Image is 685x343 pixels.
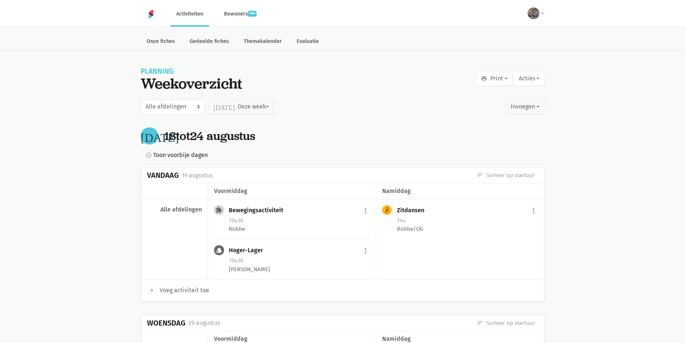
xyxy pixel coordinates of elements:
a: Activiteiten [170,1,209,26]
div: Zitdansen [397,207,430,214]
i: sort [477,320,484,326]
span: Voeg activiteit toe [160,286,209,295]
img: Home [147,10,156,19]
div: Weekoverzicht [141,75,242,92]
i: sports_handball [384,207,390,213]
div: Vandaag [147,171,179,180]
span: pro [248,11,257,17]
div: Woensdag [147,319,186,327]
button: Deze week [208,99,273,114]
span: 18 [164,128,176,144]
a: Evaluatie [291,34,325,50]
div: Bewegingsactiviteit [229,207,289,214]
span: 10u30 [229,257,243,264]
i: [DATE] [141,130,179,142]
div: Planning [141,68,242,75]
div: tot [164,129,255,143]
div: Robbe/Oli [397,225,538,233]
div: voormiddag [214,186,370,196]
button: Acties [514,71,544,86]
div: [PERSON_NAME] [229,265,370,273]
button: Print [476,71,512,86]
i: sort [477,172,484,179]
div: 20 augustus [188,318,220,328]
i: extension [215,207,222,213]
i: history [145,152,152,159]
a: Sorteer op startuur [477,319,535,327]
i: add [148,287,155,294]
i: [DATE] [213,103,235,110]
span: 10u30 [229,217,243,224]
a: Sorteer op startuur [477,171,535,179]
div: Hoger-Lager [229,247,269,254]
i: style [215,247,222,254]
div: Robbe [229,225,370,233]
div: namiddag [382,186,538,196]
a: add Voeg activiteit toe [147,286,209,295]
div: Alle afdelingen [147,206,202,213]
i: print [481,75,487,82]
span: 14u [397,217,406,224]
span: 24 augustus [190,128,255,144]
button: Invoegen [506,99,544,114]
a: Toon voorbije dagen [142,150,208,160]
a: Gedeelde fiches [184,34,235,50]
a: Themakalender [238,34,288,50]
div: 19 augustus [182,171,213,180]
a: Onze fiches [141,34,181,50]
span: Toon voorbije dagen [153,150,208,160]
a: Bewonerspro [218,1,263,26]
